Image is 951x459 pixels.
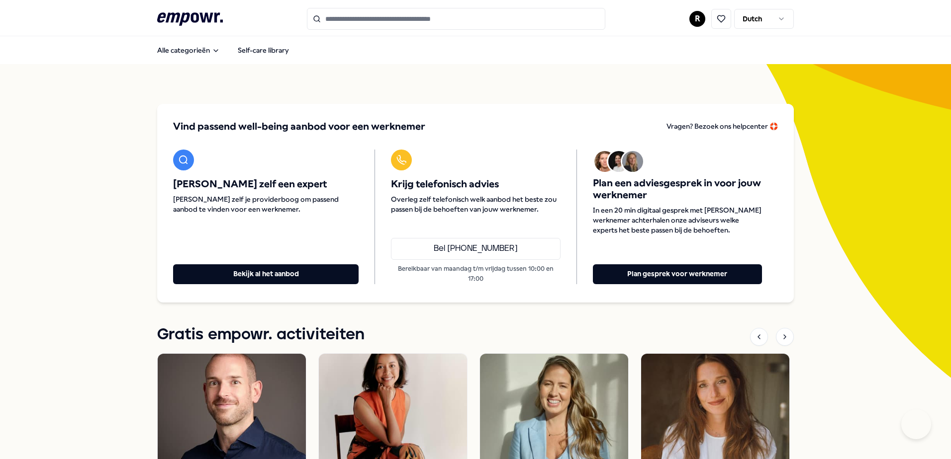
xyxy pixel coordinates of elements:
[594,151,615,172] img: Avatar
[149,40,297,60] nav: Main
[391,178,560,190] span: Krijg telefonisch advies
[307,8,605,30] input: Search for products, categories or subcategories
[391,238,560,260] a: Bel [PHONE_NUMBER]
[593,264,762,284] button: Plan gesprek voor werknemer
[666,122,778,130] span: Vragen? Bezoek ons helpcenter 🛟
[173,178,359,190] span: [PERSON_NAME] zelf een expert
[391,194,560,214] span: Overleg zelf telefonisch welk aanbod het beste zou passen bij de behoeften van jouw werknemer.
[593,205,762,235] span: In een 20 min digitaal gesprek met [PERSON_NAME] werknemer achterhalen onze adviseurs welke exper...
[173,194,359,214] span: [PERSON_NAME] zelf je providerboog om passend aanbod te vinden voor een werknemer.
[666,120,778,134] a: Vragen? Bezoek ons helpcenter 🛟
[173,120,425,134] span: Vind passend well-being aanbod voor een werknemer
[593,177,762,201] span: Plan een adviesgesprek in voor jouw werknemer
[622,151,643,172] img: Avatar
[173,264,359,284] button: Bekijk al het aanbod
[689,11,705,27] button: R
[391,264,560,284] p: Bereikbaar van maandag t/m vrijdag tussen 10:00 en 17:00
[149,40,228,60] button: Alle categorieën
[230,40,297,60] a: Self-care library
[157,322,365,347] h1: Gratis empowr. activiteiten
[901,409,931,439] iframe: Help Scout Beacon - Open
[608,151,629,172] img: Avatar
